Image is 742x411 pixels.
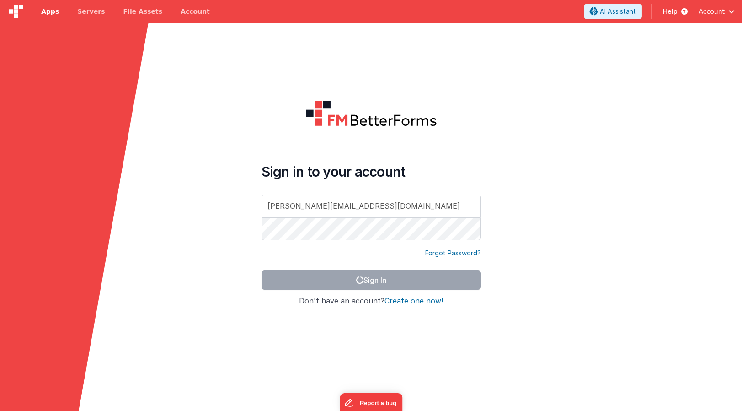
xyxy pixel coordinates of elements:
[262,297,481,305] h4: Don't have an account?
[77,7,105,16] span: Servers
[699,7,735,16] button: Account
[699,7,725,16] span: Account
[41,7,59,16] span: Apps
[262,270,481,290] button: Sign In
[600,7,636,16] span: AI Assistant
[425,249,481,258] a: Forgot Password?
[262,163,481,180] h4: Sign in to your account
[123,7,163,16] span: File Assets
[663,7,678,16] span: Help
[384,297,443,305] button: Create one now!
[584,4,642,19] button: AI Assistant
[262,195,481,217] input: Email Address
